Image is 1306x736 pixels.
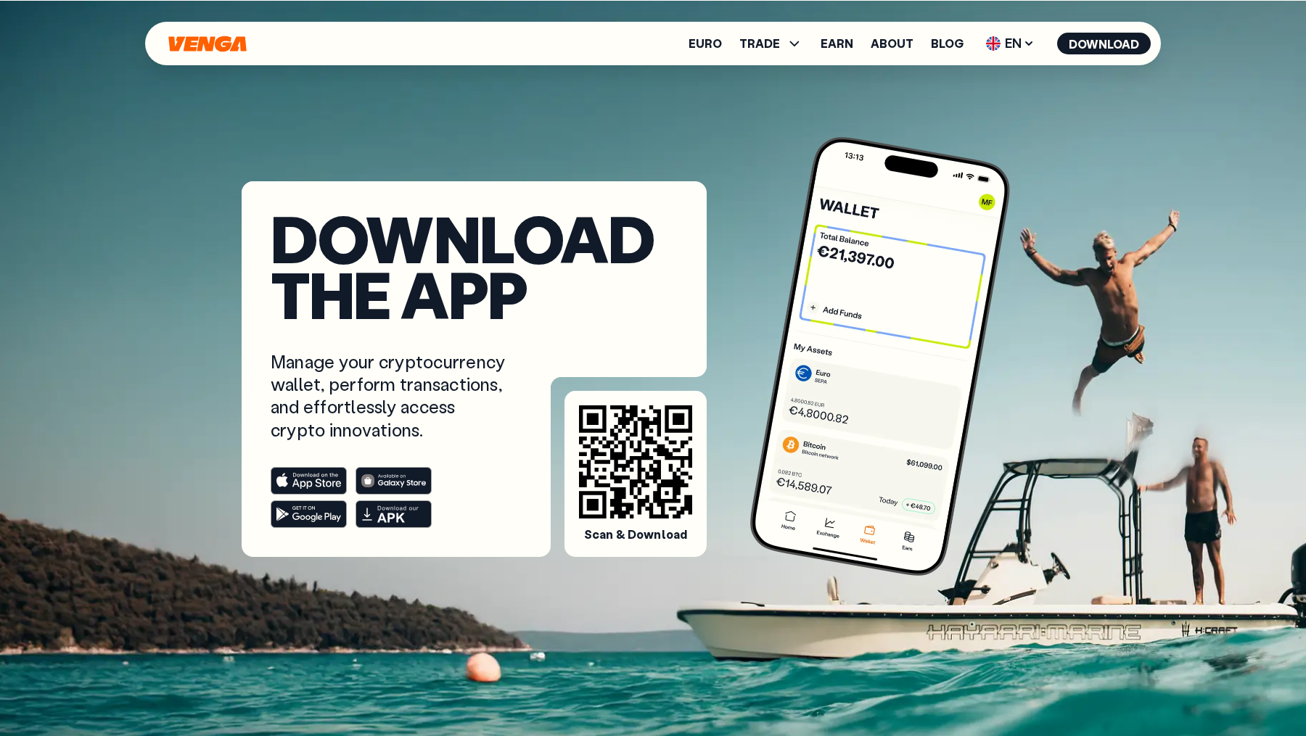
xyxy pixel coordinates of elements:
[271,210,678,321] h1: Download the app
[821,38,853,49] a: Earn
[986,36,1001,51] img: flag-uk
[739,38,780,49] span: TRADE
[689,38,722,49] a: Euro
[745,132,1015,581] img: phone
[1057,33,1151,54] button: Download
[739,35,803,52] span: TRADE
[931,38,964,49] a: Blog
[981,32,1040,55] span: EN
[871,38,913,49] a: About
[271,350,509,441] p: Manage your cryptocurrency wallet, perform transactions, and effortlessly access crypto innovations.
[167,36,248,52] svg: Home
[584,527,687,542] span: Scan & Download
